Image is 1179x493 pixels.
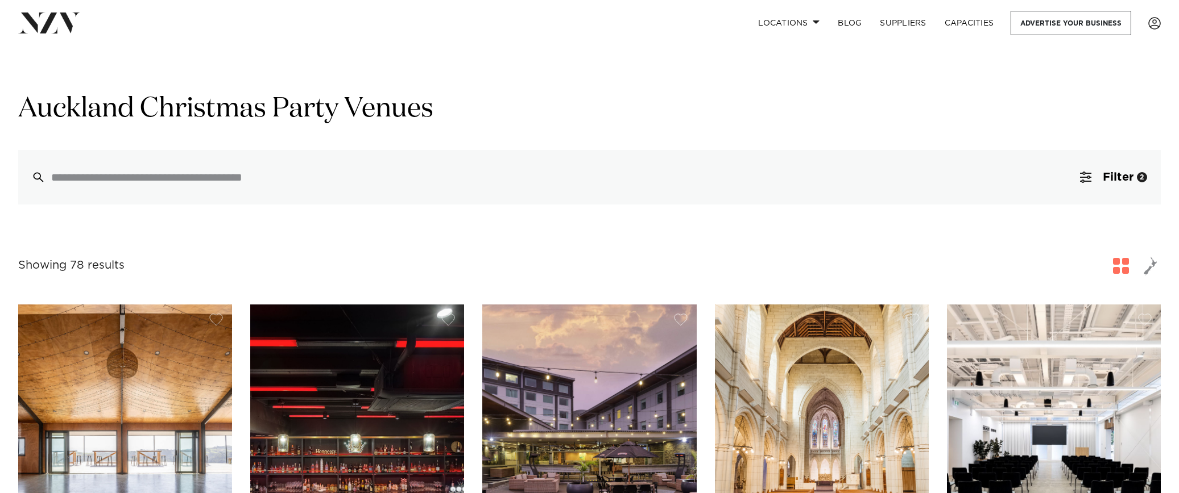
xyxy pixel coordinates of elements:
div: Showing 78 results [18,257,125,274]
img: nzv-logo.png [18,12,80,33]
button: Filter2 [1066,150,1161,204]
div: 2 [1137,172,1147,182]
a: Advertise your business [1011,11,1131,35]
a: BLOG [829,11,871,35]
a: Locations [749,11,829,35]
h1: Auckland Christmas Party Venues [18,91,1161,127]
span: Filter [1103,172,1134,183]
a: Capacities [936,11,1003,35]
a: SUPPLIERS [871,11,935,35]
